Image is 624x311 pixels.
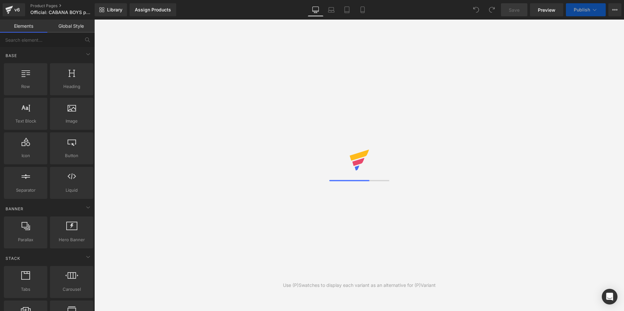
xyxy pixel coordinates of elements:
button: Undo [470,3,483,16]
span: Banner [5,206,24,212]
span: Row [6,83,45,90]
span: Preview [538,7,555,13]
div: Use (P)Swatches to display each variant as an alternative for (P)Variant [283,282,436,289]
span: Liquid [52,187,91,194]
span: Base [5,52,18,59]
div: Assign Products [135,7,171,12]
button: More [608,3,621,16]
span: Heading [52,83,91,90]
span: Official: CABANA BOYS page [30,10,92,15]
span: Save [509,7,520,13]
a: Global Style [47,20,95,33]
button: Publish [566,3,606,16]
span: Tabs [6,286,45,293]
a: v6 [3,3,25,16]
div: v6 [13,6,21,14]
span: Image [52,118,91,125]
a: Mobile [355,3,370,16]
span: Text Block [6,118,45,125]
a: Tablet [339,3,355,16]
a: Desktop [308,3,323,16]
span: Stack [5,255,21,261]
span: Button [52,152,91,159]
span: Library [107,7,122,13]
a: Preview [530,3,563,16]
span: Separator [6,187,45,194]
button: Redo [485,3,498,16]
a: Laptop [323,3,339,16]
span: Icon [6,152,45,159]
a: New Library [95,3,127,16]
span: Hero Banner [52,236,91,243]
span: Publish [574,7,590,12]
span: Parallax [6,236,45,243]
span: Carousel [52,286,91,293]
div: Open Intercom Messenger [602,289,617,304]
a: Product Pages [30,3,104,8]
